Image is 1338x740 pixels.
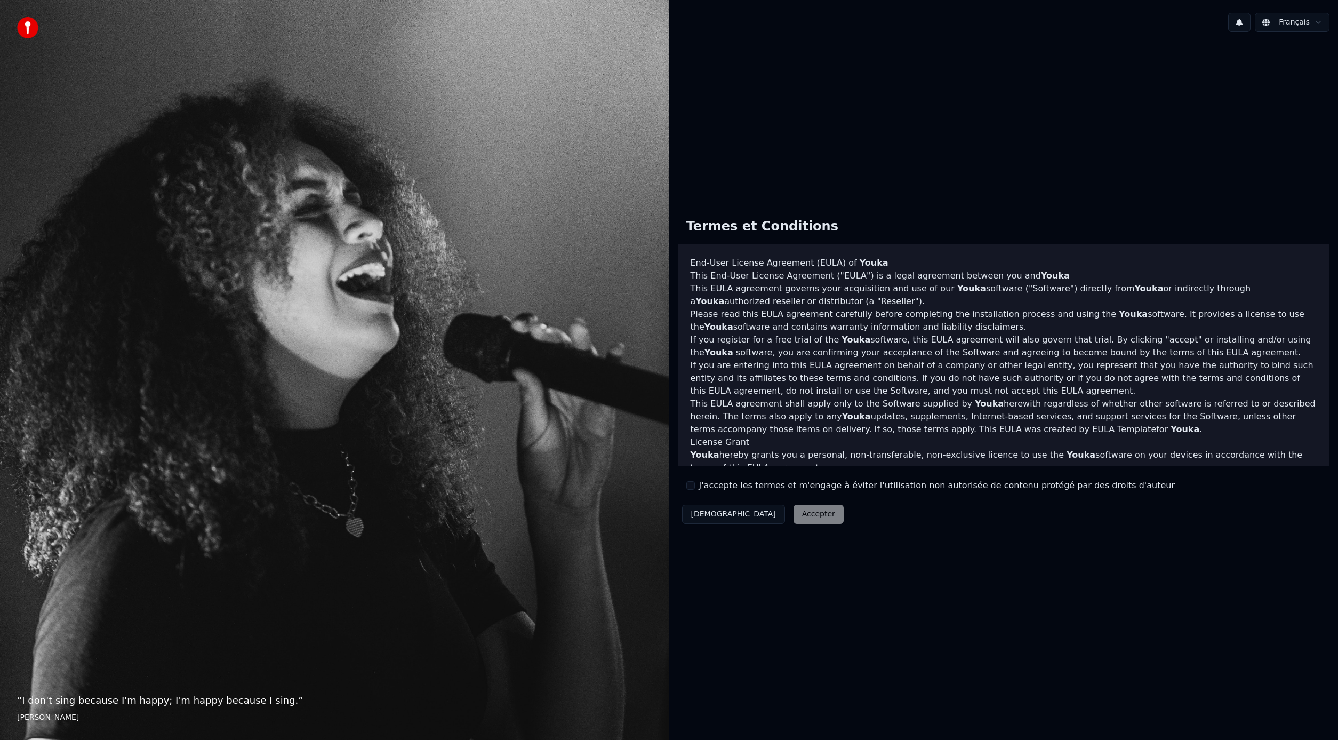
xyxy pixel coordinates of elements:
[842,411,871,421] span: Youka
[842,335,870,345] span: Youka
[1119,309,1148,319] span: Youka
[691,282,1317,308] p: This EULA agreement governs your acquisition and use of our software ("Software") directly from o...
[691,257,1317,269] h3: End-User License Agreement (EULA) of
[691,397,1317,436] p: This EULA agreement shall apply only to the Software supplied by herewith regardless of whether o...
[17,712,652,723] footer: [PERSON_NAME]
[691,308,1317,333] p: Please read this EULA agreement carefully before completing the installation process and using th...
[691,449,1317,474] p: hereby grants you a personal, non-transferable, non-exclusive licence to use the software on your...
[17,17,38,38] img: youka
[704,322,733,332] span: Youka
[691,436,1317,449] h3: License Grant
[1092,424,1156,434] a: EULA Template
[678,210,847,244] div: Termes et Conditions
[695,296,724,306] span: Youka
[17,693,652,708] p: “ I don't sing because I'm happy; I'm happy because I sing. ”
[691,359,1317,397] p: If you are entering into this EULA agreement on behalf of a company or other legal entity, you re...
[682,505,785,524] button: [DEMOGRAPHIC_DATA]
[1041,270,1070,281] span: Youka
[860,258,888,268] span: Youka
[1171,424,1199,434] span: Youka
[691,333,1317,359] p: If you register for a free trial of the software, this EULA agreement will also govern that trial...
[1135,283,1164,293] span: Youka
[1067,450,1095,460] span: Youka
[957,283,986,293] span: Youka
[699,479,1175,492] label: J'accepte les termes et m'engage à éviter l'utilisation non autorisée de contenu protégé par des ...
[691,269,1317,282] p: This End-User License Agreement ("EULA") is a legal agreement between you and
[691,450,719,460] span: Youka
[975,399,1004,409] span: Youka
[704,347,733,357] span: Youka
